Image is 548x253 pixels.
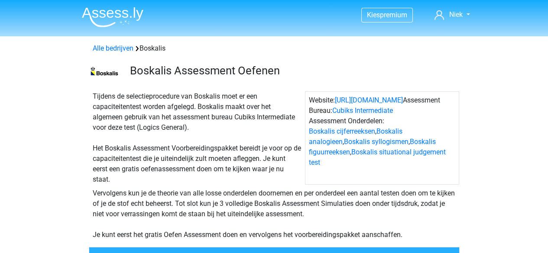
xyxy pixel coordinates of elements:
span: premium [380,11,407,19]
img: Assessly [82,7,143,27]
a: Boskalis situational judgement test [309,148,446,167]
span: Niek [449,10,463,19]
div: Vervolgens kun je de theorie van alle losse onderdelen doornemen en per onderdeel een aantal test... [89,188,459,240]
a: Niek [431,10,473,20]
a: Cubiks Intermediate [332,106,393,115]
div: Website: Assessment Bureau: Assessment Onderdelen: , , , , [305,91,459,185]
a: Kiespremium [362,9,412,21]
a: [URL][DOMAIN_NAME] [335,96,403,104]
a: Boskalis figuurreeksen [309,138,436,156]
h3: Boskalis Assessment Oefenen [130,64,453,77]
div: Tijdens de selectieprocedure van Boskalis moet er een capaciteitentest worden afgelegd. Boskalis ... [89,91,305,185]
a: Boskalis analogieen [309,127,402,146]
span: Kies [367,11,380,19]
a: Alle bedrijven [93,44,133,52]
div: Boskalis [89,43,459,54]
a: Boskalis syllogismen [344,138,409,146]
a: Boskalis cijferreeksen [309,127,375,135]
